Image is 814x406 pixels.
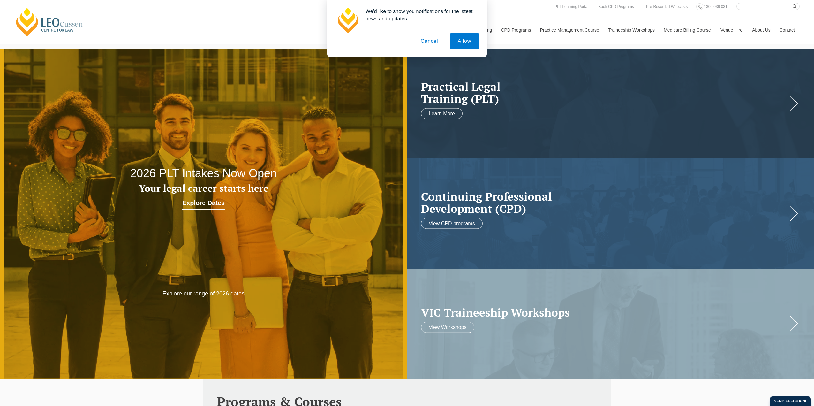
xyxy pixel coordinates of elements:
a: View CPD programs [421,218,483,229]
h2: Practical Legal Training (PLT) [421,80,787,105]
button: Allow [450,33,479,49]
img: notification icon [335,8,360,33]
h2: 2026 PLT Intakes Now Open [81,167,326,180]
a: View Workshops [421,322,474,333]
a: VIC Traineeship Workshops [421,306,787,319]
div: We'd like to show you notifications for the latest news and updates. [360,8,479,22]
h3: Your legal career starts here [81,183,326,194]
p: Explore our range of 2026 dates [122,290,285,297]
a: Learn More [421,108,463,119]
a: Explore Dates [182,197,225,210]
a: Continuing ProfessionalDevelopment (CPD) [421,190,787,215]
a: Practical LegalTraining (PLT) [421,80,787,105]
button: Cancel [413,33,446,49]
h2: Continuing Professional Development (CPD) [421,190,787,215]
